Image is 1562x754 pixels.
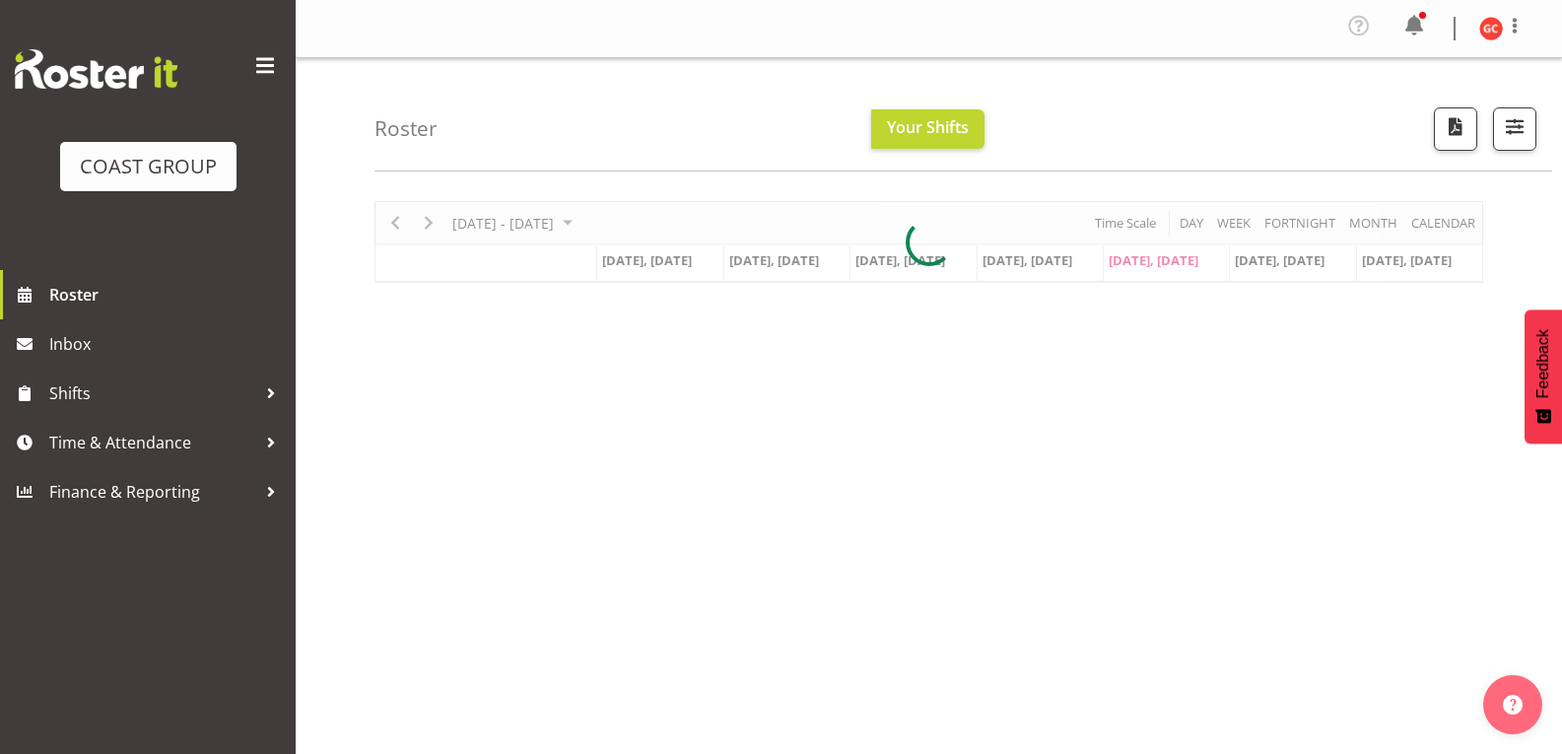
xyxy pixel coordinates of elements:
img: georgia-costain9019.jpg [1479,17,1503,40]
span: Inbox [49,329,286,359]
button: Your Shifts [871,109,985,149]
img: Rosterit website logo [15,49,177,89]
span: Feedback [1534,329,1552,398]
span: Your Shifts [887,116,969,138]
span: Shifts [49,378,256,408]
img: help-xxl-2.png [1503,695,1523,715]
span: Time & Attendance [49,428,256,457]
span: Finance & Reporting [49,477,256,507]
div: COAST GROUP [80,152,217,181]
button: Feedback - Show survey [1525,309,1562,444]
h4: Roster [374,117,438,140]
button: Filter Shifts [1493,107,1536,151]
span: Roster [49,280,286,309]
button: Download a PDF of the roster according to the set date range. [1434,107,1477,151]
